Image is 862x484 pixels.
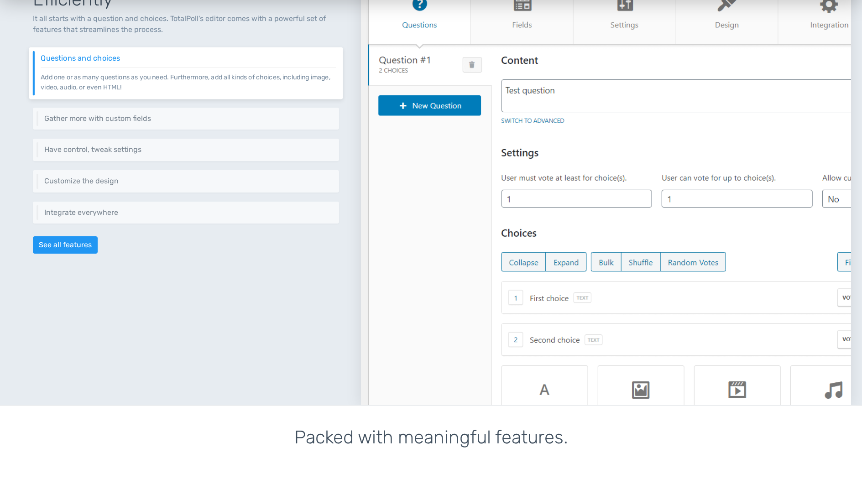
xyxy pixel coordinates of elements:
[44,216,332,217] p: Integrate your poll virtually everywhere on your website or even externally through an embed code.
[44,177,332,185] h6: Customize the design
[44,122,332,123] p: Add custom fields to gather more information about the voter. TotalPoll supports five field types...
[178,427,684,469] h1: Packed with meaningful features.
[33,13,339,35] p: It all starts with a question and choices. TotalPoll's editor comes with a powerful set of featur...
[44,146,332,154] h6: Have control, tweak settings
[41,54,336,62] h6: Questions and choices
[41,67,336,92] p: Add one or as many questions as you need. Furthermore, add all kinds of choices, including image,...
[44,114,332,123] h6: Gather more with custom fields
[44,208,332,217] h6: Integrate everywhere
[44,185,332,186] p: Change the layout of your poll, colors, interactions, and much more. TotalPoll offers a wide rang...
[33,236,98,254] a: See all features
